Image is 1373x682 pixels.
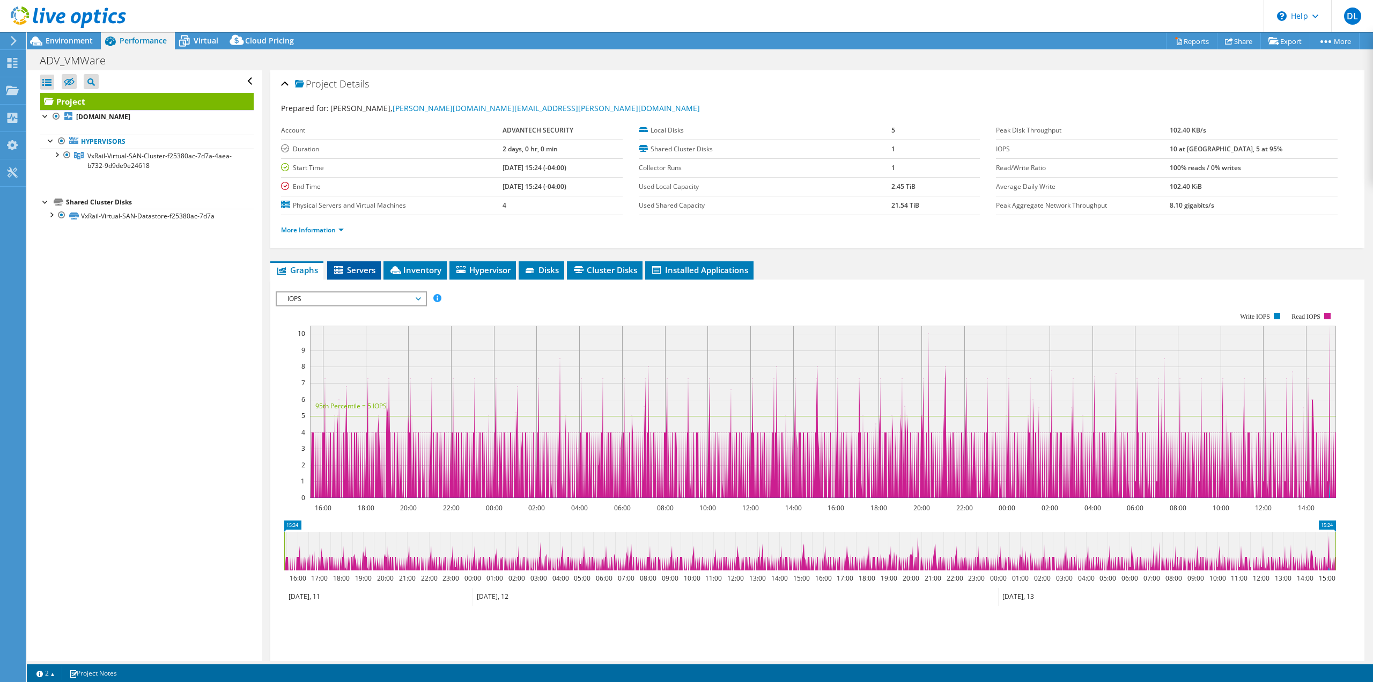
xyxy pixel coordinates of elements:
[639,163,891,173] label: Collector Runs
[1297,574,1313,583] text: 14:00
[996,144,1169,155] label: IOPS
[315,503,331,512] text: 16:00
[1166,33,1217,49] a: Reports
[1143,574,1160,583] text: 07:00
[194,35,218,46] span: Virtual
[120,35,167,46] span: Performance
[996,163,1169,173] label: Read/Write Ratio
[455,265,511,275] span: Hypervisor
[572,265,637,275] span: Cluster Disks
[996,125,1169,136] label: Peak Disk Throughput
[298,329,305,338] text: 10
[62,666,124,680] a: Project Notes
[891,144,895,153] b: 1
[793,574,810,583] text: 15:00
[870,503,887,512] text: 18:00
[891,201,919,210] b: 21.54 TiB
[400,503,417,512] text: 20:00
[640,574,656,583] text: 08:00
[281,181,502,192] label: End Time
[1170,503,1186,512] text: 08:00
[662,574,678,583] text: 09:00
[1277,11,1287,21] svg: \n
[1170,126,1206,135] b: 102.40 KB/s
[1170,201,1214,210] b: 8.10 gigabits/s
[40,135,254,149] a: Hypervisors
[639,200,891,211] label: Used Shared Capacity
[66,196,254,209] div: Shared Cluster Disks
[1292,313,1321,320] text: Read IOPS
[996,200,1169,211] label: Peak Aggregate Network Throughput
[333,265,375,275] span: Servers
[618,574,634,583] text: 07:00
[281,144,502,155] label: Duration
[339,77,369,90] span: Details
[281,225,344,234] a: More Information
[639,125,891,136] label: Local Disks
[1209,574,1226,583] text: 10:00
[295,79,337,90] span: Project
[705,574,722,583] text: 11:00
[947,574,963,583] text: 22:00
[1056,574,1073,583] text: 03:00
[76,112,130,121] b: [DOMAIN_NAME]
[301,395,305,404] text: 6
[1034,574,1051,583] text: 02:00
[1042,503,1058,512] text: 02:00
[46,35,93,46] span: Environment
[903,574,919,583] text: 20:00
[1012,574,1029,583] text: 01:00
[891,182,916,191] b: 2.45 TiB
[503,144,558,153] b: 2 days, 0 hr, 0 min
[301,346,305,355] text: 9
[1127,503,1143,512] text: 06:00
[358,503,374,512] text: 18:00
[837,574,853,583] text: 17:00
[282,292,420,305] span: IOPS
[1344,8,1361,25] span: DL
[1213,503,1229,512] text: 10:00
[596,574,612,583] text: 06:00
[574,574,590,583] text: 05:00
[639,181,891,192] label: Used Local Capacity
[281,103,329,113] label: Prepared for:
[508,574,525,583] text: 02:00
[301,362,305,371] text: 8
[503,126,573,135] b: ADVANTECH SECURITY
[389,265,441,275] span: Inventory
[40,149,254,172] a: VxRail-Virtual-SAN-Cluster-f25380ac-7d7a-4aea-b732-9d9de9e24618
[503,182,566,191] b: [DATE] 15:24 (-04:00)
[1298,503,1315,512] text: 14:00
[276,265,318,275] span: Graphs
[968,574,985,583] text: 23:00
[87,151,232,170] span: VxRail-Virtual-SAN-Cluster-f25380ac-7d7a-4aea-b732-9d9de9e24618
[1170,144,1282,153] b: 10 at [GEOGRAPHIC_DATA], 5 at 95%
[281,200,502,211] label: Physical Servers and Virtual Machines
[443,503,460,512] text: 22:00
[281,125,502,136] label: Account
[421,574,438,583] text: 22:00
[281,163,502,173] label: Start Time
[393,103,700,113] a: [PERSON_NAME][DOMAIN_NAME][EMAIL_ADDRESS][PERSON_NAME][DOMAIN_NAME]
[1078,574,1095,583] text: 04:00
[881,574,897,583] text: 19:00
[442,574,459,583] text: 23:00
[699,503,716,512] text: 10:00
[503,201,506,210] b: 4
[657,503,674,512] text: 08:00
[399,574,416,583] text: 21:00
[40,209,254,223] a: VxRail-Virtual-SAN-Datastore-f25380ac-7d7a
[1253,574,1269,583] text: 12:00
[486,574,503,583] text: 01:00
[301,411,305,420] text: 5
[464,574,481,583] text: 00:00
[913,503,930,512] text: 20:00
[614,503,631,512] text: 06:00
[29,666,62,680] a: 2
[742,503,759,512] text: 12:00
[40,93,254,110] a: Project
[684,574,700,583] text: 10:00
[301,378,305,387] text: 7
[771,574,788,583] text: 14:00
[891,163,895,172] b: 1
